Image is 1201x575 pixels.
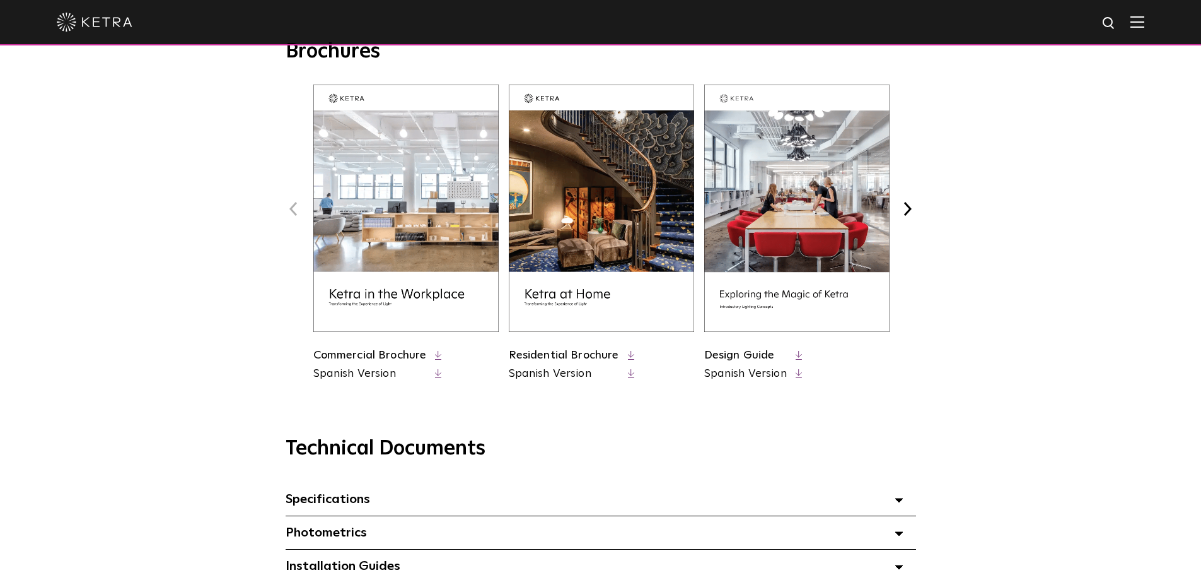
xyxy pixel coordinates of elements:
img: search icon [1101,16,1117,32]
img: ketra-logo-2019-white [57,13,132,32]
button: Previous [286,201,302,217]
img: residential_brochure_thumbnail [509,85,694,332]
img: design_brochure_thumbnail [704,85,890,332]
a: Commercial Brochure [313,350,427,361]
h3: Brochures [286,39,916,66]
span: Specifications [286,493,370,506]
button: Next [900,201,916,217]
a: Residential Brochure [509,350,619,361]
a: Spanish Version [509,366,619,382]
h3: Technical Documents [286,437,916,461]
span: Photometrics [286,526,367,539]
img: commercial_brochure_thumbnail [313,85,499,332]
a: Spanish Version [313,366,427,382]
a: Design Guide [704,350,775,361]
img: Hamburger%20Nav.svg [1130,16,1144,28]
a: Spanish Version [704,366,787,382]
span: Installation Guides [286,560,400,572]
